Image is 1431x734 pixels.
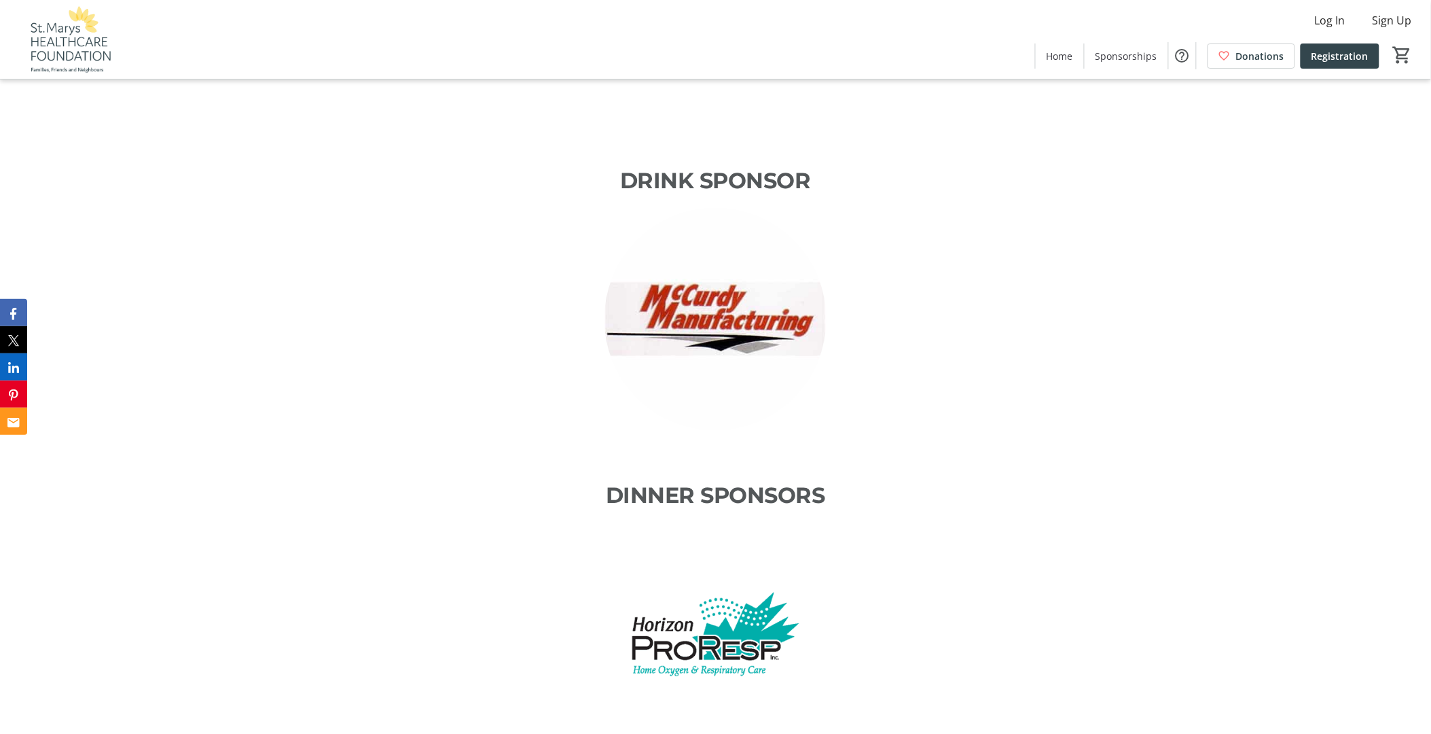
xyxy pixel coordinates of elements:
a: Registration [1301,43,1379,69]
span: Sign Up [1373,12,1412,29]
span: Sponsorships [1095,49,1157,63]
span: Registration [1311,49,1369,63]
a: Donations [1208,43,1295,69]
span: Home [1047,49,1073,63]
a: Home [1036,43,1084,69]
button: Log In [1304,10,1356,31]
button: Help [1169,42,1196,69]
p: DINNER SPONSORS [247,479,1184,512]
p: DRINK SPONSOR [247,164,1184,197]
img: logo [604,208,827,430]
img: St. Marys Healthcare Foundation's Logo [8,5,129,73]
a: Sponsorships [1085,43,1168,69]
button: Sign Up [1362,10,1423,31]
span: Log In [1315,12,1345,29]
button: Cart [1390,43,1415,67]
span: Donations [1236,49,1284,63]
